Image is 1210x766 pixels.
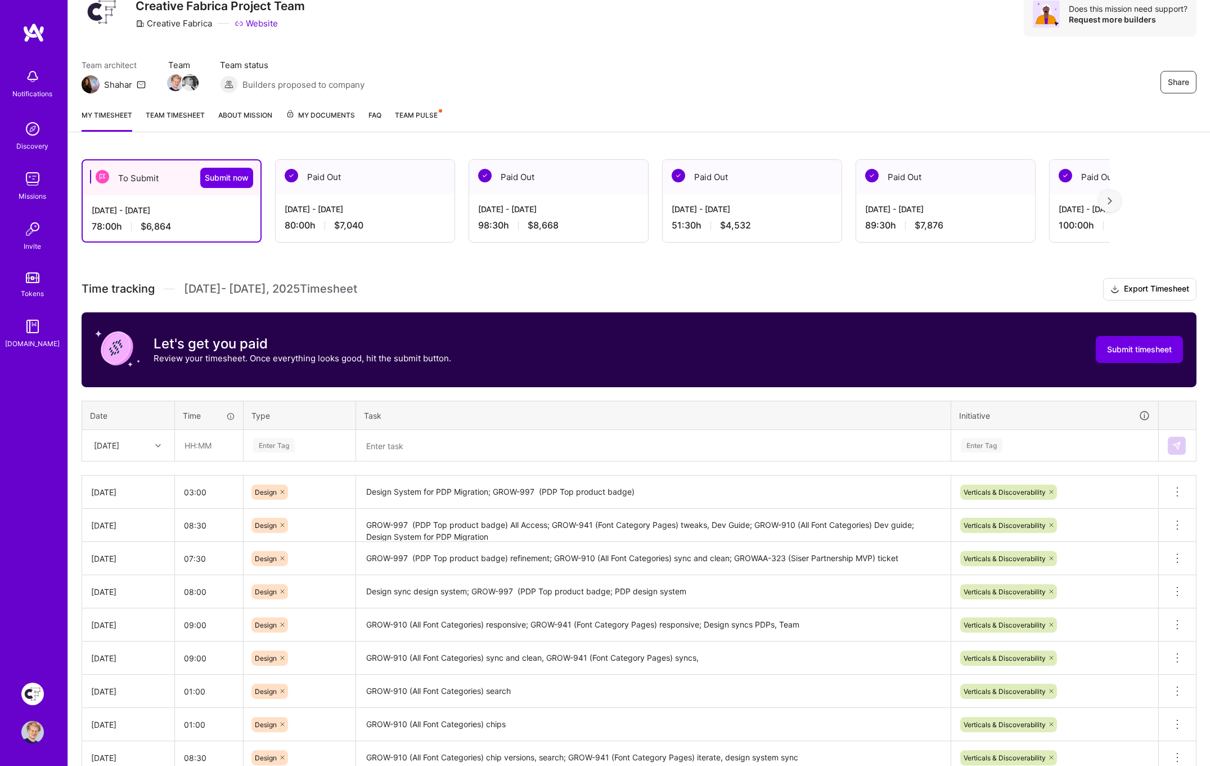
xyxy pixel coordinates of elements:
[672,220,833,231] div: 51:30 h
[528,220,559,231] span: $8,668
[1069,3,1187,14] div: Does this mission need support?
[235,17,278,29] a: Website
[276,160,455,194] div: Paid Out
[83,160,260,195] div: To Submit
[175,577,243,607] input: HH:MM
[253,437,295,454] div: Enter Tag
[255,687,277,696] span: Design
[91,719,165,731] div: [DATE]
[21,218,44,240] img: Invite
[242,79,365,91] span: Builders proposed to company
[218,109,272,132] a: About Mission
[91,553,165,565] div: [DATE]
[13,88,53,100] div: Notifications
[82,401,175,430] th: Date
[964,621,1046,629] span: Verticals & Discoverability
[663,160,842,194] div: Paid Out
[286,109,355,122] span: My Documents
[478,169,492,182] img: Paid Out
[183,410,235,422] div: Time
[395,111,438,119] span: Team Pulse
[720,220,751,231] span: $4,532
[82,59,146,71] span: Team architect
[255,654,277,662] span: Design
[285,169,298,182] img: Paid Out
[964,521,1046,530] span: Verticals & Discoverability
[175,610,243,640] input: HH:MM
[154,352,451,364] p: Review your timesheet. Once everything looks good, hit the submit button.
[104,79,132,91] div: Shahar
[255,720,277,729] span: Design
[865,203,1026,215] div: [DATE] - [DATE]
[137,80,146,89] i: icon Mail
[1172,441,1181,450] img: Submit
[286,109,355,132] a: My Documents
[183,73,197,92] a: Team Member Avatar
[136,17,212,29] div: Creative Fabrica
[167,74,184,91] img: Team Member Avatar
[357,543,950,574] textarea: GROW-997 (PDP Top product badge) refinement; GROW-910 (All Font Categories) sync and clean; GROWA...
[175,710,243,740] input: HH:MM
[136,19,145,28] i: icon CompanyGray
[964,754,1046,762] span: Verticals & Discoverability
[82,282,155,296] span: Time tracking
[357,576,950,607] textarea: Design sync design system; GROW-997 (PDP Top product badge; PDP design system
[21,118,44,140] img: discovery
[357,610,950,640] textarea: GROW-910 (All Font Categories) responsive; GROW-941 (Font Category Pages) responsive; Design sync...
[168,73,183,92] a: Team Member Avatar
[175,643,243,673] input: HH:MM
[96,170,109,183] img: To Submit
[1110,284,1119,295] i: icon Download
[865,220,1026,231] div: 89:30 h
[92,204,251,216] div: [DATE] - [DATE]
[1096,336,1183,363] button: Submit timesheet
[915,220,943,231] span: $7,876
[19,721,47,743] a: User Avatar
[856,160,1035,194] div: Paid Out
[1160,71,1196,93] button: Share
[255,621,277,629] span: Design
[255,554,277,563] span: Design
[21,168,44,190] img: teamwork
[964,654,1046,662] span: Verticals & Discoverability
[1168,77,1189,88] span: Share
[82,109,132,132] a: My timesheet
[175,544,243,574] input: HH:MM
[964,687,1046,696] span: Verticals & Discoverability
[24,240,42,252] div: Invite
[91,686,165,697] div: [DATE]
[92,221,251,232] div: 78:00 h
[6,338,60,350] div: [DOMAIN_NAME]
[21,683,44,705] img: Creative Fabrica Project Team
[184,282,357,296] span: [DATE] - [DATE] , 2025 Timesheet
[21,721,44,743] img: User Avatar
[964,720,1046,729] span: Verticals & Discoverability
[357,676,950,707] textarea: GROW-910 (All Font Categories) search
[255,588,277,596] span: Design
[285,203,446,215] div: [DATE] - [DATE]
[244,401,356,430] th: Type
[357,477,950,508] textarea: Design System for PDP Migration; GROW-997 (PDP Top product badge)
[964,588,1046,596] span: Verticals & Discoverability
[154,335,451,352] h3: Let's get you paid
[357,709,950,740] textarea: GROW-910 (All Font Categories) chips
[146,109,205,132] a: Team timesheet
[21,65,44,88] img: bell
[469,160,648,194] div: Paid Out
[23,23,45,43] img: logo
[961,437,1002,454] div: Enter Tag
[182,74,199,91] img: Team Member Avatar
[26,272,39,283] img: tokens
[21,288,44,299] div: Tokens
[17,140,49,152] div: Discovery
[1059,169,1072,182] img: Paid Out
[964,488,1046,496] span: Verticals & Discoverability
[478,203,639,215] div: [DATE] - [DATE]
[395,109,441,132] a: Team Pulse
[1107,344,1172,355] span: Submit timesheet
[1069,14,1187,25] div: Request more builders
[95,326,140,371] img: coin
[94,440,119,451] div: [DATE]
[91,619,165,631] div: [DATE]
[91,486,165,498] div: [DATE]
